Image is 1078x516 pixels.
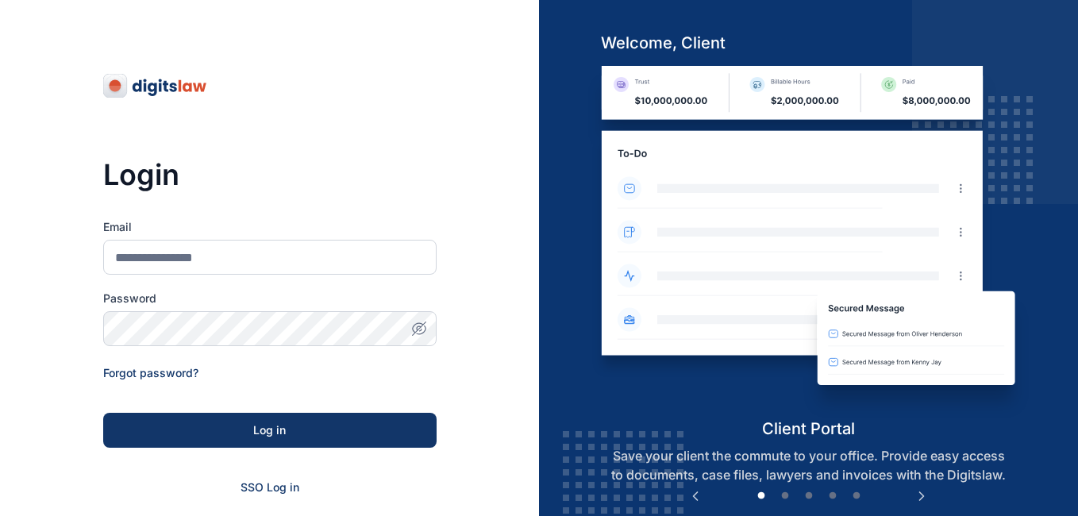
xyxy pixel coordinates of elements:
h3: Login [103,159,437,191]
button: 4 [825,488,841,504]
div: Log in [129,422,411,438]
label: Email [103,219,437,235]
button: 1 [753,488,769,504]
button: Previous [687,488,703,504]
button: Log in [103,413,437,448]
img: client-portal [588,66,1029,418]
button: Next [914,488,930,504]
label: Password [103,291,437,306]
button: 2 [777,488,793,504]
p: Save your client the commute to your office. Provide easy access to documents, case files, lawyer... [588,446,1029,484]
a: Forgot password? [103,366,198,379]
a: SSO Log in [241,480,299,494]
button: 5 [849,488,864,504]
img: digitslaw-logo [103,73,208,98]
h5: welcome, client [588,32,1029,54]
button: 3 [801,488,817,504]
h5: client portal [588,418,1029,440]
